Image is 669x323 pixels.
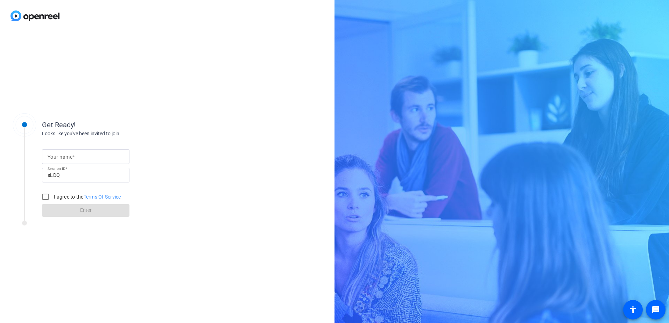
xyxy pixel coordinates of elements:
div: Get Ready! [42,120,182,130]
mat-icon: accessibility [629,306,637,314]
label: I agree to the [52,193,121,200]
mat-icon: message [652,306,660,314]
div: Looks like you've been invited to join [42,130,182,137]
mat-label: Your name [48,154,72,160]
a: Terms Of Service [84,194,121,200]
mat-label: Session ID [48,166,65,171]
